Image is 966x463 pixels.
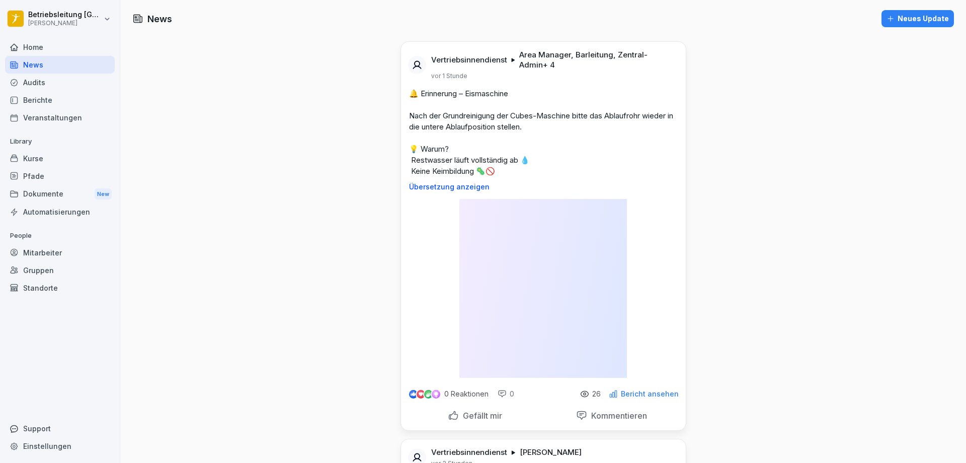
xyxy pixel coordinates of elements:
a: Veranstaltungen [5,109,115,126]
a: Gruppen [5,261,115,279]
p: 26 [592,390,601,398]
a: Kurse [5,150,115,167]
p: Gefällt mir [459,411,502,421]
a: Pfade [5,167,115,185]
p: People [5,228,115,244]
h1: News [147,12,172,26]
p: Bericht ansehen [621,390,679,398]
img: celebrate [424,390,433,399]
div: Support [5,420,115,437]
a: Home [5,38,115,56]
p: 0 Reaktionen [444,390,489,398]
img: inspiring [432,389,440,399]
a: Audits [5,74,115,91]
p: 🔔 Erinnerung – Eismaschine Nach der Grundreinigung der Cubes-Maschine bitte das Ablaufrohr wieder... [409,88,678,177]
button: Neues Update [881,10,954,27]
p: Übersetzung anzeigen [409,183,678,191]
a: Berichte [5,91,115,109]
a: News [5,56,115,74]
a: Automatisierungen [5,203,115,221]
p: Vertriebsinnendienst [431,55,507,65]
a: Einstellungen [5,437,115,455]
p: Betriebsleitung [GEOGRAPHIC_DATA] [28,11,102,19]
p: [PERSON_NAME] [28,20,102,27]
div: Dokumente [5,185,115,204]
p: Area Manager, Barleitung, Zentral-Admin + 4 [519,50,674,70]
p: [PERSON_NAME] [520,447,582,457]
div: 0 [498,389,514,399]
a: Standorte [5,279,115,297]
img: love [417,390,425,398]
img: like [409,390,417,398]
a: DokumenteNew [5,185,115,204]
a: Mitarbeiter [5,244,115,261]
p: Vertriebsinnendienst [431,447,507,457]
p: vor 1 Stunde [431,72,467,80]
p: Kommentieren [587,411,647,421]
div: New [95,188,112,200]
div: Neues Update [887,13,949,24]
p: Library [5,134,115,150]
